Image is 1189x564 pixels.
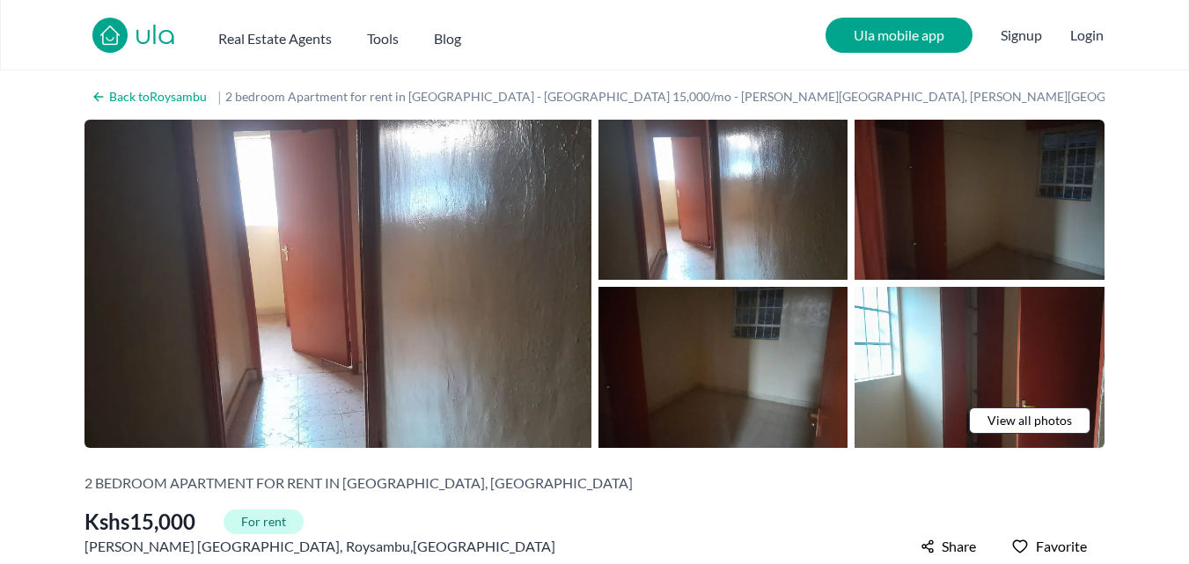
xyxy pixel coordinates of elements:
[346,536,410,557] a: Roysambu
[84,84,214,109] a: Back toRoysambu
[109,88,207,106] h2: Back to Roysambu
[84,120,591,448] img: 2 bedroom Apartment for rent in Roysambu - Kshs 15,000/mo - around Donya apartment, Lumumba 1st A...
[367,28,399,49] h2: Tools
[855,287,1105,447] img: 2 bedroom Apartment for rent in Roysambu - Kshs 15,000/mo - around Donya apartment, Lumumba 1st A...
[1070,25,1104,46] button: Login
[942,536,976,557] span: Share
[224,509,304,534] span: For rent
[1001,18,1042,53] span: Signup
[826,18,972,53] a: Ula mobile app
[218,28,332,49] h2: Real Estate Agents
[987,412,1072,429] span: View all photos
[598,120,848,280] img: 2 bedroom Apartment for rent in Roysambu - Kshs 15,000/mo - around Donya apartment, Lumumba 1st A...
[367,21,399,49] button: Tools
[84,508,195,536] span: Kshs 15,000
[434,28,461,49] h2: Blog
[855,120,1105,280] img: 2 bedroom Apartment for rent in Roysambu - Kshs 15,000/mo - around Donya apartment, Lumumba 1st A...
[218,21,332,49] button: Real Estate Agents
[84,472,633,494] h2: 2 bedroom Apartment for rent in [GEOGRAPHIC_DATA], [GEOGRAPHIC_DATA]
[969,407,1090,434] a: View all photos
[1036,536,1087,557] span: Favorite
[218,21,496,49] nav: Main
[598,287,848,447] img: 2 bedroom Apartment for rent in Roysambu - Kshs 15,000/mo - around Donya apartment, Lumumba 1st A...
[84,536,555,557] span: [PERSON_NAME] [GEOGRAPHIC_DATA] , , [GEOGRAPHIC_DATA]
[135,21,176,53] a: ula
[434,21,461,49] a: Blog
[217,86,222,107] span: |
